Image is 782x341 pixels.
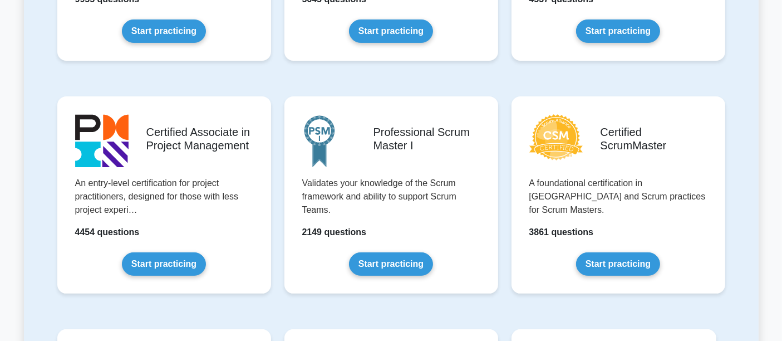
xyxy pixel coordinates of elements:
[576,20,660,43] a: Start practicing
[122,20,206,43] a: Start practicing
[576,252,660,276] a: Start practicing
[122,252,206,276] a: Start practicing
[349,252,433,276] a: Start practicing
[349,20,433,43] a: Start practicing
